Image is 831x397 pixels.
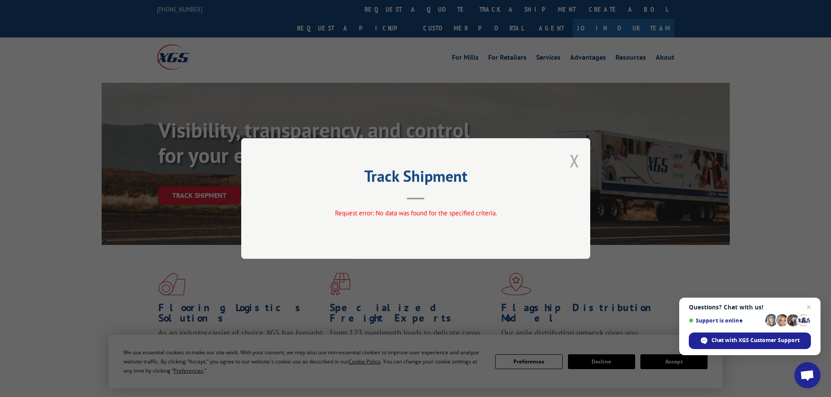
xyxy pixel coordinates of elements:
span: Questions? Chat with us! [689,304,811,311]
span: Support is online [689,317,762,324]
span: Chat with XGS Customer Support [711,336,800,344]
h2: Track Shipment [285,170,547,187]
span: Request error: No data was found for the specified criteria. [335,209,496,217]
div: Open chat [794,362,821,388]
div: Chat with XGS Customer Support [689,333,811,349]
button: Close modal [570,149,579,172]
span: Close chat [804,302,814,312]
